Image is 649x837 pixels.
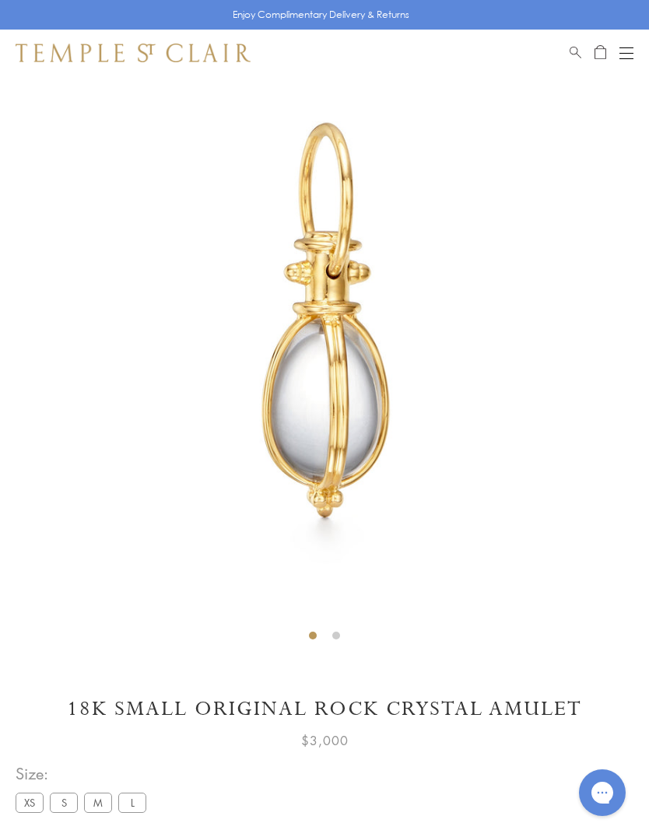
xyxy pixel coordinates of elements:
[571,764,633,821] iframe: Gorgias live chat messenger
[84,793,112,812] label: M
[595,44,606,62] a: Open Shopping Bag
[301,730,349,751] span: $3,000
[16,44,251,62] img: Temple St. Clair
[16,695,633,723] h1: 18K Small Original Rock Crystal Amulet
[16,793,44,812] label: XS
[16,761,153,786] span: Size:
[50,793,78,812] label: S
[570,44,581,62] a: Search
[233,7,409,23] p: Enjoy Complimentary Delivery & Returns
[619,44,633,62] button: Open navigation
[118,793,146,812] label: L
